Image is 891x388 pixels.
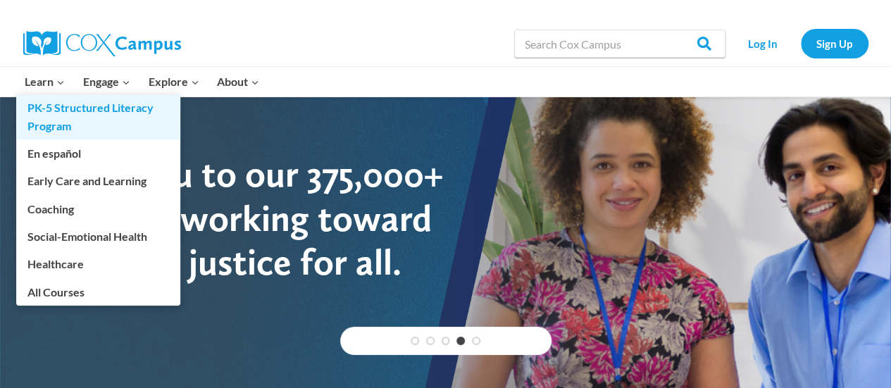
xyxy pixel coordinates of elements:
[16,195,180,222] a: Coaching
[16,67,75,96] button: Child menu of Learn
[16,251,180,277] a: Healthcare
[442,337,450,345] a: 3
[16,278,180,305] a: All Courses
[16,223,180,250] a: Social-Emotional Health
[456,337,465,345] a: 4
[426,337,435,345] a: 2
[514,30,725,58] input: Search Cox Campus
[139,67,208,96] button: Child menu of Explore
[733,29,868,58] nav: Secondary Navigation
[16,67,268,96] nav: Primary Navigation
[801,29,868,58] a: Sign Up
[411,337,419,345] a: 1
[74,67,139,96] button: Child menu of Engage
[23,31,181,56] img: Cox Campus
[16,168,180,194] a: Early Care and Learning
[208,67,268,96] button: Child menu of About
[28,152,445,284] div: Thank you to our 375,000+ members working toward literacy & justice for all.
[16,94,180,139] a: PK-5 Structured Literacy Program
[16,140,180,167] a: En español
[733,29,794,58] a: Log In
[472,337,480,345] a: 5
